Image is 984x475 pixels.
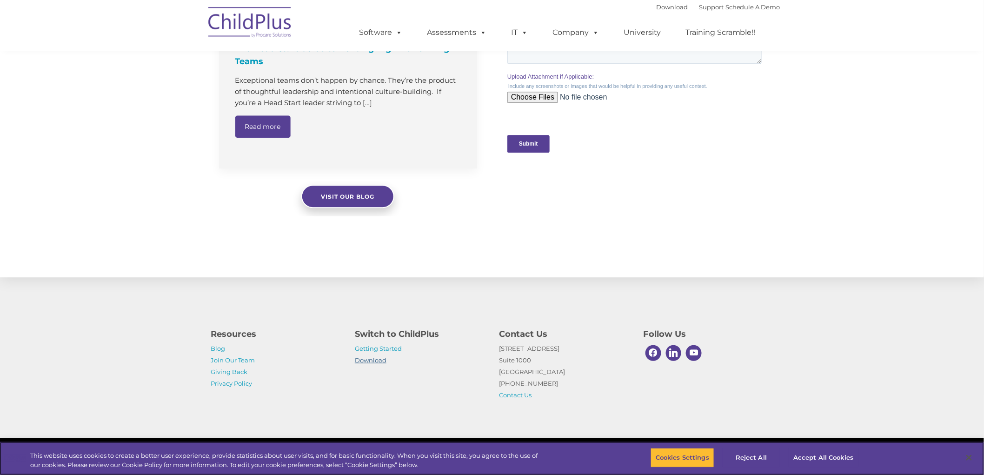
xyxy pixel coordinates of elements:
a: IT [502,23,537,42]
a: Getting Started [355,345,402,352]
h4: Resources [211,328,341,341]
a: Visit our blog [301,185,394,208]
button: Accept All Cookies [788,448,858,468]
span: Visit our blog [321,193,375,200]
a: Facebook [643,343,664,363]
div: This website uses cookies to create a better user experience, provide statistics about user visit... [30,451,541,469]
p: [STREET_ADDRESS] Suite 1000 [GEOGRAPHIC_DATA] [PHONE_NUMBER] [499,343,629,401]
font: | [656,3,780,11]
a: Training Scramble!! [676,23,765,42]
a: Assessments [418,23,496,42]
h4: Follow Us [643,328,773,341]
button: Cookies Settings [651,448,714,468]
a: Read more [235,115,291,138]
a: University [614,23,670,42]
a: Blog [211,345,225,352]
a: Schedule A Demo [725,3,780,11]
a: Support [699,3,724,11]
a: Software [350,23,412,42]
a: Giving Back [211,368,247,375]
a: Company [543,23,608,42]
a: Contact Us [499,391,532,399]
a: Download [355,356,386,364]
h4: Contact Us [499,328,629,341]
a: Download [656,3,688,11]
span: Phone number [129,100,169,107]
button: Close [959,448,979,468]
a: Linkedin [664,343,684,363]
h4: Switch to ChildPlus [355,328,485,341]
a: Youtube [684,343,704,363]
p: Exceptional teams don’t happen by chance. They’re the product of thoughtful leadership and intent... [235,75,463,108]
img: ChildPlus by Procare Solutions [204,0,297,47]
h4: The Head Start Guide to Building High-Performing Teams [235,42,463,68]
a: Privacy Policy [211,380,252,387]
span: Last name [129,61,158,68]
a: Join Our Team [211,356,255,364]
button: Reject All [722,448,780,468]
